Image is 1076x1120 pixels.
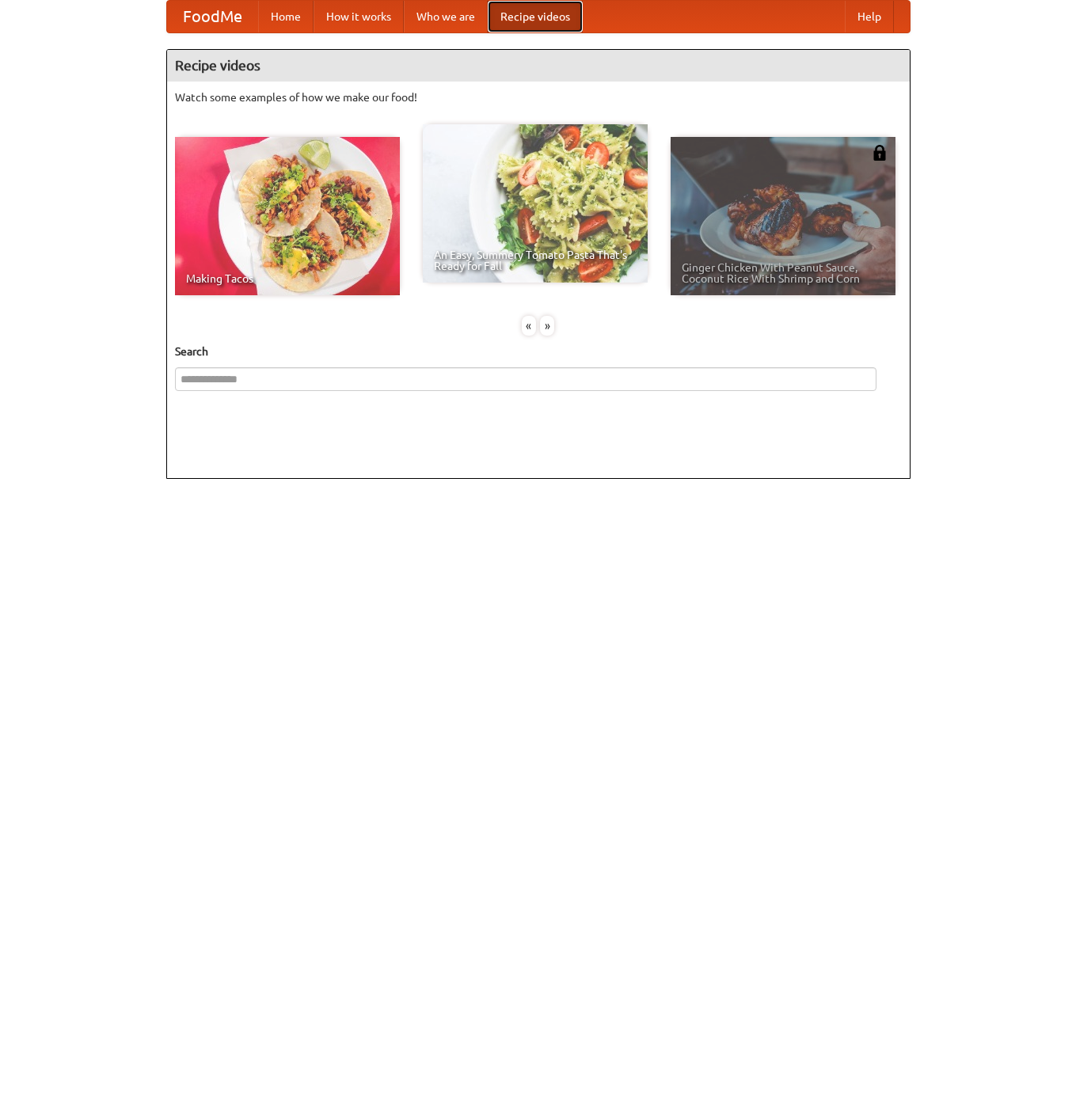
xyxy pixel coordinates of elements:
span: Making Tacos [186,273,389,284]
img: 483408.png [872,145,888,161]
h5: Search [175,344,902,359]
h4: Recipe videos [167,50,910,82]
a: FoodMe [167,1,258,32]
span: An Easy, Summery Tomato Pasta That's Ready for Fall [434,249,637,271]
a: An Easy, Summery Tomato Pasta That's Ready for Fall [423,124,648,283]
a: Help [845,1,894,32]
div: » [540,316,554,336]
div: « [522,316,536,336]
a: Home [258,1,314,32]
a: Who we are [404,1,488,32]
a: How it works [314,1,404,32]
a: Making Tacos [175,137,400,295]
a: Recipe videos [488,1,583,32]
p: Watch some examples of how we make our food! [175,89,902,105]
